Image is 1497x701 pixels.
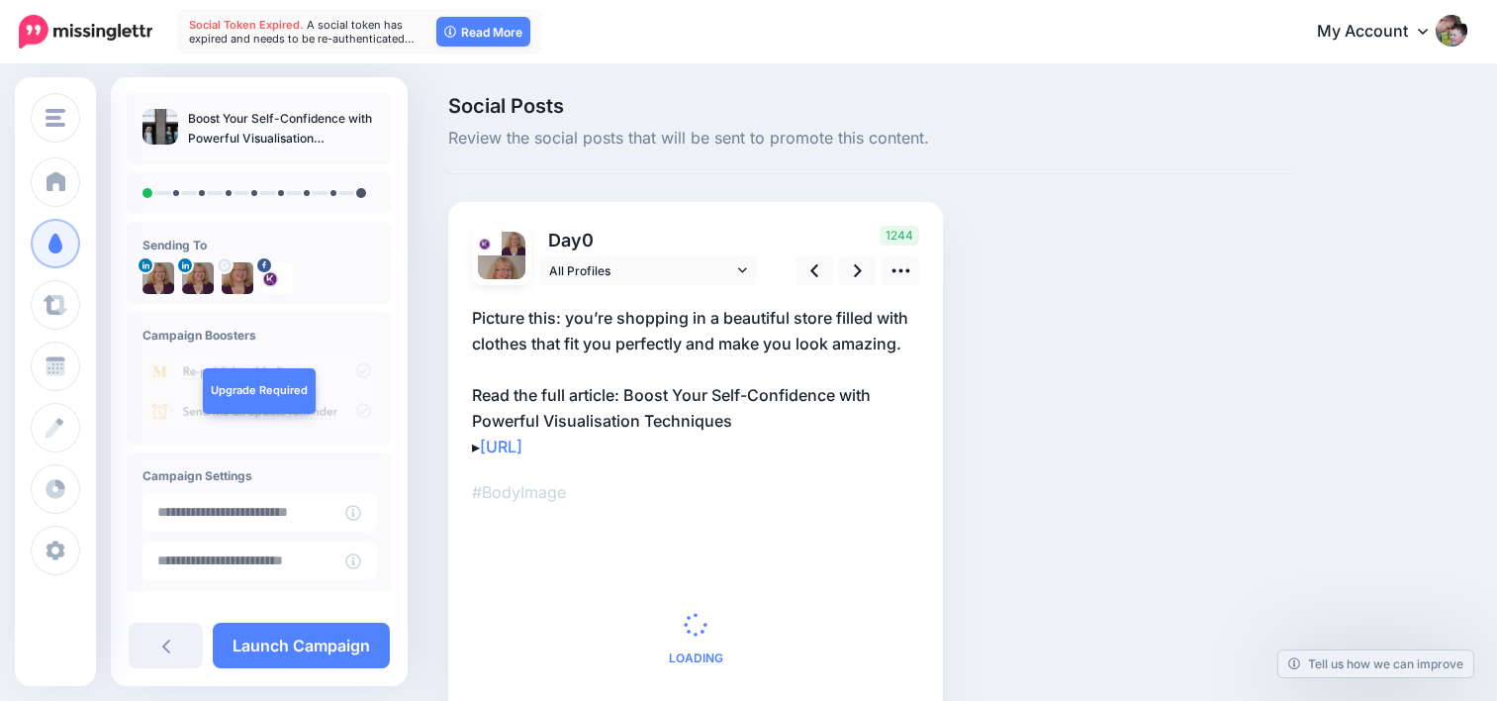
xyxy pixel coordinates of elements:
a: All Profiles [539,256,757,285]
p: #BodyImage [472,479,919,505]
img: 45563364_563375804101061_7288153828765990912_n-bsa118452.jpg [478,232,502,255]
img: 1556739065825-79713.png [478,255,525,303]
span: Social Token Expired. [189,18,304,32]
a: Upgrade Required [203,368,316,414]
a: [URL] [480,437,522,456]
p: Day [539,226,760,254]
img: Missinglettr [19,15,152,49]
a: My Account [1297,8,1467,56]
img: ACg8ocLEwG5VEdRfBOr9A8IYZkLpCa-uQAUqhGRU0VilYNTrXws96-c-79714.png [222,262,253,294]
span: A social token has expired and needs to be re-authenticated… [189,18,415,46]
img: campaign_review_boosters.png [142,352,376,429]
a: Tell us how we can improve [1278,651,1473,677]
p: Picture this: you’re shopping in a beautiful store filled with clothes that fit you perfectly and... [472,305,919,459]
img: 45563364_563375804101061_7288153828765990912_n-bsa118452.jpg [261,262,293,294]
img: 1556739065825-79713.png [182,262,214,294]
span: All Profiles [549,260,733,281]
h4: Campaign Settings [142,468,376,483]
img: 1556739065825-79713.png [142,262,174,294]
img: a257f45e7e28be9490e9b2b0913c8fc3_thumb.jpg [142,109,178,145]
h4: Sending To [142,238,376,252]
p: Boost Your Self-Confidence with Powerful Visualisation Techniques [188,109,376,149]
span: Social Posts [448,96,1292,116]
img: menu.png [46,109,65,127]
h4: Campaign Boosters [142,328,376,343]
span: 1244 [880,226,919,246]
img: 1556739065825-79713.png [502,232,525,255]
a: Read More [436,17,530,47]
span: Review the social posts that will be sent to promote this content. [448,126,1292,151]
span: 0 [582,230,594,250]
div: Loading [669,613,723,664]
